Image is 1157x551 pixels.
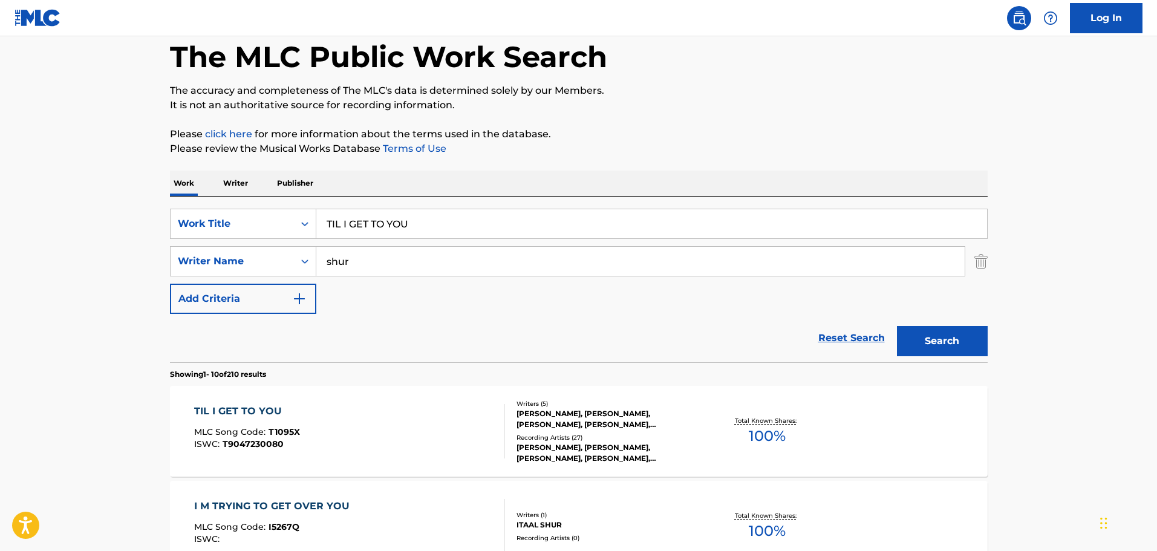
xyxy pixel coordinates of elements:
iframe: Chat Widget [1097,493,1157,551]
p: Please review the Musical Works Database [170,142,988,156]
p: It is not an authoritative source for recording information. [170,98,988,112]
a: TIL I GET TO YOUMLC Song Code:T1095XISWC:T9047230080Writers (5)[PERSON_NAME], [PERSON_NAME], [PER... [170,386,988,477]
span: ISWC : [194,533,223,544]
div: [PERSON_NAME], [PERSON_NAME], [PERSON_NAME], [PERSON_NAME], [PERSON_NAME] [517,408,699,430]
span: MLC Song Code : [194,521,269,532]
img: Delete Criterion [974,246,988,276]
span: T1095X [269,426,300,437]
div: TIL I GET TO YOU [194,404,300,419]
img: 9d2ae6d4665cec9f34b9.svg [292,292,307,306]
a: Terms of Use [380,143,446,154]
span: I5267Q [269,521,299,532]
p: Writer [220,171,252,196]
button: Add Criteria [170,284,316,314]
div: Writers ( 5 ) [517,399,699,408]
img: search [1012,11,1026,25]
div: Recording Artists ( 27 ) [517,433,699,442]
h1: The MLC Public Work Search [170,39,607,75]
span: T9047230080 [223,439,284,449]
img: MLC Logo [15,9,61,27]
a: Public Search [1007,6,1031,30]
span: 100 % [749,520,786,542]
div: Writers ( 1 ) [517,510,699,520]
span: ISWC : [194,439,223,449]
div: I M TRYING TO GET OVER YOU [194,499,356,514]
div: Work Title [178,217,287,231]
p: Work [170,171,198,196]
p: Total Known Shares: [735,511,800,520]
a: Reset Search [812,325,891,351]
p: Showing 1 - 10 of 210 results [170,369,266,380]
div: Writer Name [178,254,287,269]
div: [PERSON_NAME], [PERSON_NAME], [PERSON_NAME], [PERSON_NAME], [PERSON_NAME] [517,442,699,464]
a: Log In [1070,3,1142,33]
div: Help [1038,6,1063,30]
p: Publisher [273,171,317,196]
div: Drag [1100,505,1107,541]
a: click here [205,128,252,140]
div: ITAAL SHUR [517,520,699,530]
p: The accuracy and completeness of The MLC's data is determined solely by our Members. [170,83,988,98]
button: Search [897,326,988,356]
span: 100 % [749,425,786,447]
p: Total Known Shares: [735,416,800,425]
form: Search Form [170,209,988,362]
div: Recording Artists ( 0 ) [517,533,699,543]
img: help [1043,11,1058,25]
span: MLC Song Code : [194,426,269,437]
p: Please for more information about the terms used in the database. [170,127,988,142]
